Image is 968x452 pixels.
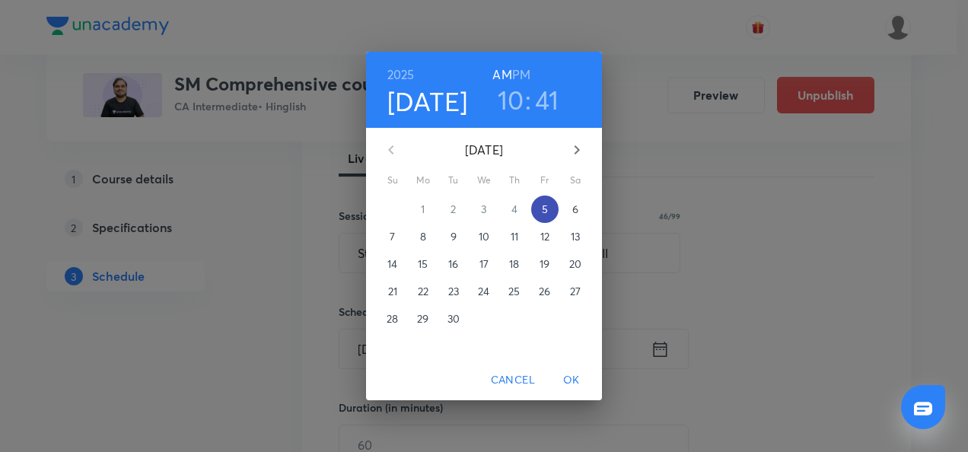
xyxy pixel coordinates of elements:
p: 8 [420,229,426,244]
p: 5 [542,202,548,217]
span: Sa [562,173,589,188]
button: 19 [531,250,559,278]
p: 22 [418,284,428,299]
button: 15 [409,250,437,278]
button: 13 [562,223,589,250]
button: 28 [379,305,406,333]
p: 13 [571,229,580,244]
p: 24 [478,284,489,299]
button: 16 [440,250,467,278]
p: 23 [448,284,459,299]
button: 8 [409,223,437,250]
button: OK [547,366,596,394]
button: 30 [440,305,467,333]
h3: : [525,84,531,116]
p: 30 [447,311,460,326]
p: 18 [509,256,519,272]
p: [DATE] [409,141,559,159]
button: 7 [379,223,406,250]
p: 28 [387,311,398,326]
button: [DATE] [387,85,468,117]
p: 10 [479,229,489,244]
p: 9 [451,229,457,244]
button: AM [492,64,511,85]
button: 10 [470,223,498,250]
p: 14 [387,256,397,272]
button: 25 [501,278,528,305]
button: 27 [562,278,589,305]
p: 12 [540,229,549,244]
span: We [470,173,498,188]
button: PM [512,64,530,85]
button: 21 [379,278,406,305]
button: 26 [531,278,559,305]
span: Th [501,173,528,188]
button: 5 [531,196,559,223]
span: OK [553,371,590,390]
span: Su [379,173,406,188]
button: 22 [409,278,437,305]
p: 17 [479,256,489,272]
button: 11 [501,223,528,250]
p: 6 [572,202,578,217]
button: 23 [440,278,467,305]
button: 17 [470,250,498,278]
button: 2025 [387,64,415,85]
span: Fr [531,173,559,188]
button: Cancel [485,366,541,394]
p: 29 [417,311,428,326]
button: 24 [470,278,498,305]
p: 21 [388,284,397,299]
button: 9 [440,223,467,250]
button: 29 [409,305,437,333]
p: 20 [569,256,581,272]
p: 19 [540,256,549,272]
button: 10 [498,84,524,116]
button: 20 [562,250,589,278]
p: 7 [390,229,395,244]
button: 14 [379,250,406,278]
button: 6 [562,196,589,223]
p: 11 [511,229,518,244]
button: 12 [531,223,559,250]
button: 41 [535,84,559,116]
p: 27 [570,284,581,299]
p: 15 [418,256,428,272]
span: Mo [409,173,437,188]
button: 18 [501,250,528,278]
p: 16 [448,256,458,272]
p: 26 [539,284,550,299]
span: Tu [440,173,467,188]
span: Cancel [491,371,535,390]
p: 25 [508,284,520,299]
